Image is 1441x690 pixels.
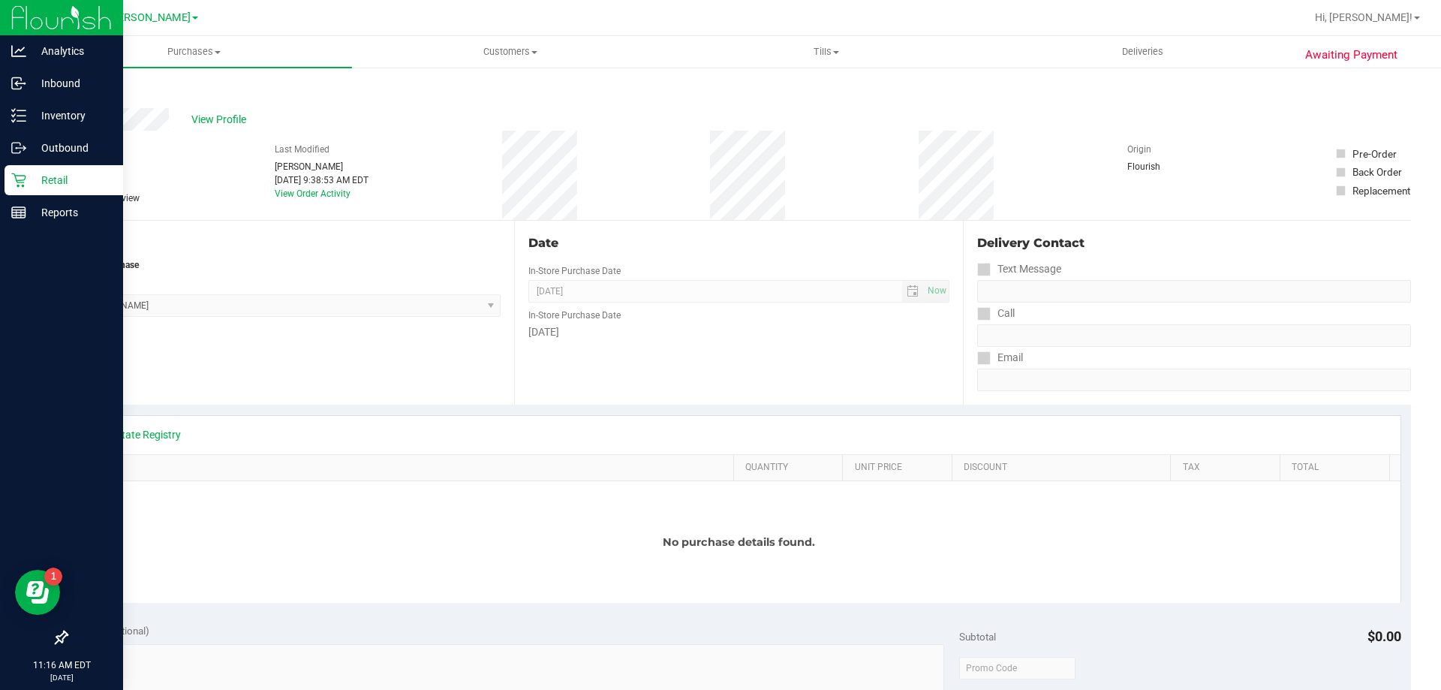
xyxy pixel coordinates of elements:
[275,160,369,173] div: [PERSON_NAME]
[977,303,1015,324] label: Call
[977,280,1411,303] input: Format: (999) 999-9999
[1352,164,1402,179] div: Back Order
[1367,628,1401,644] span: $0.00
[15,570,60,615] iframe: Resource center
[959,631,996,643] span: Subtotal
[26,107,116,125] p: Inventory
[26,171,116,189] p: Retail
[528,234,949,252] div: Date
[959,657,1075,679] input: Promo Code
[11,205,26,220] inline-svg: Reports
[1352,146,1397,161] div: Pre-Order
[7,672,116,683] p: [DATE]
[91,427,181,442] a: View State Registry
[1292,462,1383,474] a: Total
[1102,45,1184,59] span: Deliveries
[26,139,116,157] p: Outbound
[26,203,116,221] p: Reports
[528,324,949,340] div: [DATE]
[275,188,350,199] a: View Order Activity
[77,481,1400,603] div: No purchase details found.
[1315,11,1412,23] span: Hi, [PERSON_NAME]!
[1352,183,1410,198] div: Replacement
[977,234,1411,252] div: Delivery Contact
[11,44,26,59] inline-svg: Analytics
[36,36,352,68] a: Purchases
[1183,462,1274,474] a: Tax
[89,462,727,474] a: SKU
[191,112,251,128] span: View Profile
[528,309,621,322] label: In-Store Purchase Date
[855,462,946,474] a: Unit Price
[11,140,26,155] inline-svg: Outbound
[1127,160,1202,173] div: Flourish
[275,173,369,187] div: [DATE] 9:38:53 AM EDT
[977,347,1023,369] label: Email
[7,658,116,672] p: 11:16 AM EDT
[1305,47,1397,64] span: Awaiting Payment
[977,258,1061,280] label: Text Message
[11,173,26,188] inline-svg: Retail
[985,36,1301,68] a: Deliveries
[745,462,837,474] a: Quantity
[964,462,1165,474] a: Discount
[11,108,26,123] inline-svg: Inventory
[669,45,983,59] span: Tills
[44,568,62,586] iframe: Resource center unread badge
[26,42,116,60] p: Analytics
[528,264,621,278] label: In-Store Purchase Date
[11,76,26,91] inline-svg: Inbound
[977,324,1411,347] input: Format: (999) 999-9999
[352,36,668,68] a: Customers
[26,74,116,92] p: Inbound
[353,45,667,59] span: Customers
[36,45,352,59] span: Purchases
[1127,143,1151,156] label: Origin
[668,36,984,68] a: Tills
[108,11,191,24] span: [PERSON_NAME]
[275,143,329,156] label: Last Modified
[66,234,501,252] div: Location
